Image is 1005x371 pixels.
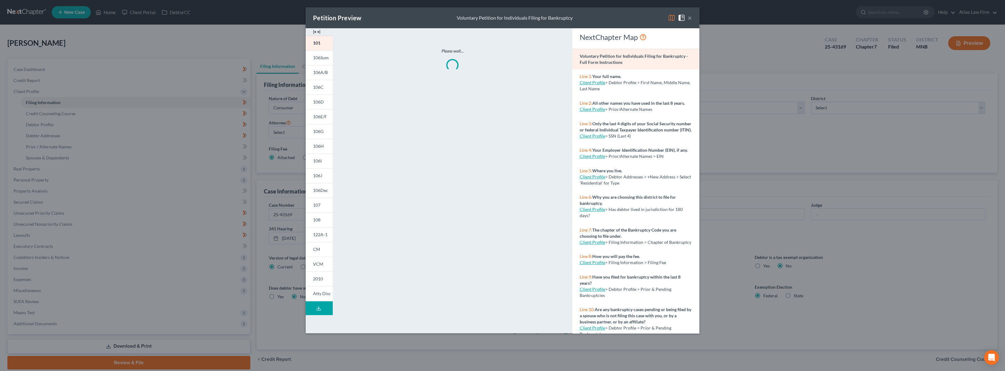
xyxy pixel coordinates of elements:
[306,80,333,95] a: 106C
[580,227,676,239] strong: The chapter of the Bankruptcy Code you are choosing to file under.
[313,202,320,208] span: 107
[313,291,331,296] span: Atty Disc
[580,154,605,159] a: Client Profile
[678,14,685,21] img: help-close-5ba153eb36485ed6c1ea00a893f15db1cb9b99d6cae46e1a8edb6c62d00a1a76.svg
[306,227,333,242] a: 122A-1
[580,133,605,139] a: Client Profile
[984,350,999,365] div: Open Intercom Messenger
[580,325,671,337] span: > Debtor Profile > Prior & Pending Bankruptcies
[580,74,592,79] span: Line 1:
[313,276,323,281] span: 2010
[306,183,333,198] a: 106Dec
[688,14,692,21] button: ×
[306,154,333,168] a: 106I
[605,260,666,265] span: > Filing Information > Filing Fee
[605,154,664,159] span: > Prior/Alternate Names > EIN
[580,121,592,126] span: Line 3:
[605,133,631,139] span: > SSN (Last 4)
[313,188,328,193] span: 106Dec
[313,55,329,60] span: 106Sum
[306,198,333,213] a: 107
[306,242,333,257] a: CM
[313,99,324,104] span: 106D
[313,232,328,237] span: 122A-1
[580,325,605,330] a: Client Profile
[580,80,605,85] a: Client Profile
[313,40,320,45] span: 101
[580,194,676,206] strong: Why you are choosing this district to file for bankruptcy.
[668,14,675,21] img: map-eea8200ae884c6f1103ae1953ef3d486a96c86aabb227e865a55264e3737af1f.svg
[580,32,692,42] div: NextChapter Map
[592,168,622,173] strong: Where you live.
[306,213,333,227] a: 108
[605,240,691,245] span: > Filing Information > Chapter of Bankruptcy
[580,207,605,212] a: Client Profile
[306,168,333,183] a: 106J
[313,247,320,252] span: CM
[313,217,320,222] span: 108
[313,261,323,267] span: VCM
[580,147,592,153] span: Line 4:
[306,65,333,80] a: 106A/B
[313,14,361,22] div: Petition Preview
[306,36,333,50] a: 101
[313,70,328,75] span: 106A/B
[592,100,685,106] strong: All other names you have used in the last 8 years.
[580,174,605,179] a: Client Profile
[306,109,333,124] a: 106E/F
[306,257,333,271] a: VCM
[580,274,681,286] strong: Have you filed for bankruptcy within the last 8 years?
[580,307,691,324] strong: Are any bankruptcy cases pending or being filed by a spouse who is not filing this case with you,...
[306,50,333,65] a: 106Sum
[313,84,324,90] span: 106C
[457,14,573,21] div: Voluntary Petition for Individuals Filing for Bankruptcy
[580,107,605,112] a: Client Profile
[580,254,592,259] span: Line 8:
[313,173,322,178] span: 106J
[580,194,592,200] span: Line 6:
[306,95,333,109] a: 106D
[306,286,333,301] a: Atty Disc
[580,260,605,265] a: Client Profile
[580,240,605,245] a: Client Profile
[580,174,691,185] span: > Debtor Addresses > +New Address > Select 'Residential' for Type
[580,168,592,173] span: Line 5:
[313,28,320,36] img: expand-e0f6d898513216a626fdd78e52531dac95497ffd26381d4c15ee2fc46db09dca.svg
[313,143,324,149] span: 106H
[306,271,333,286] a: 2010
[580,100,592,106] span: Line 2:
[313,158,322,163] span: 106I
[580,287,671,298] span: > Debtor Profile > Prior & Pending Bankruptcies
[592,147,688,153] strong: Your Employer Identification Number (EIN), if any.
[580,207,683,218] span: > Has debtor lived in jurisdiction for 180 days?
[580,53,688,65] strong: Voluntary Petition for Individuals Filing for Bankruptcy - Full Form Instructions
[580,307,595,312] span: Line 10:
[592,74,621,79] strong: Your full name.
[313,114,327,119] span: 106E/F
[605,107,652,112] span: > Prior/Alternate Names
[306,124,333,139] a: 106G
[359,48,546,54] p: Please wait...
[580,287,605,292] a: Client Profile
[306,139,333,154] a: 106H
[592,254,640,259] strong: How you will pay the fee.
[313,129,324,134] span: 106G
[580,80,690,91] span: > Debtor Profile > First Name, Middle Name, Last Name
[580,121,692,132] strong: Only the last 4 digits of your Social Security number or federal Individual Taxpayer Identificati...
[580,227,592,232] span: Line 7:
[580,274,592,279] span: Line 9:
